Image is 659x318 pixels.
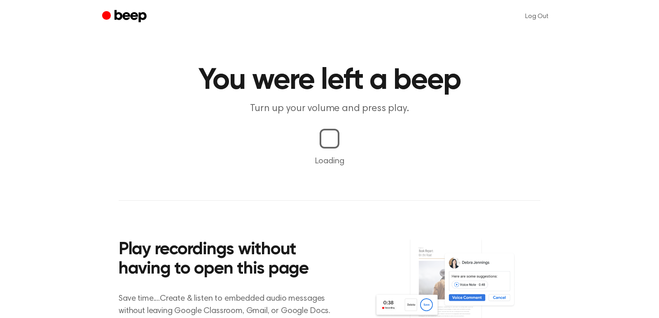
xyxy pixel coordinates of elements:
[102,9,149,25] a: Beep
[517,7,557,26] a: Log Out
[119,240,341,279] h2: Play recordings without having to open this page
[171,102,488,116] p: Turn up your volume and press play.
[119,66,540,95] h1: You were left a beep
[119,292,341,317] p: Save time....Create & listen to embedded audio messages without leaving Google Classroom, Gmail, ...
[10,155,649,167] p: Loading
